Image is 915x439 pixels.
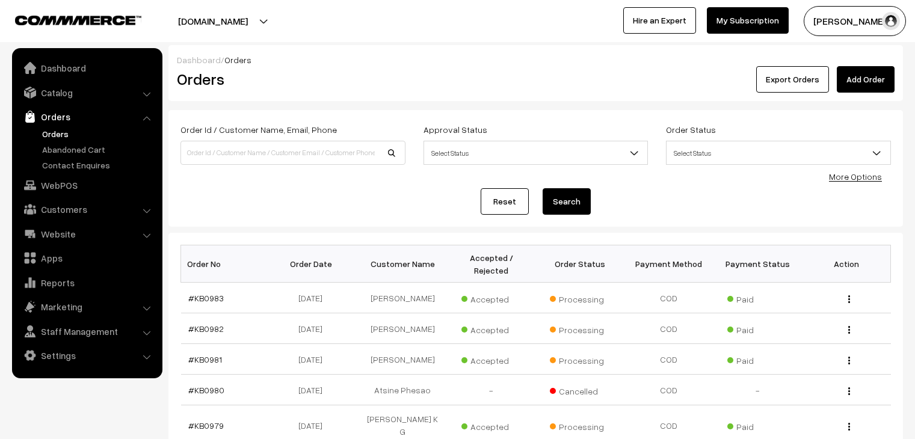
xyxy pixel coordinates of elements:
span: Accepted [461,321,522,336]
th: Order No [181,245,270,283]
a: More Options [829,171,882,182]
a: #KB0981 [188,354,222,364]
th: Action [802,245,891,283]
a: Staff Management [15,321,158,342]
a: Dashboard [177,55,221,65]
span: Processing [550,290,610,305]
a: Contact Enquires [39,159,158,171]
a: WebPOS [15,174,158,196]
a: Add Order [837,66,895,93]
a: Abandoned Cart [39,143,158,156]
th: Payment Method [624,245,713,283]
td: COD [624,313,713,344]
img: Menu [848,423,850,431]
td: [DATE] [270,344,359,375]
img: Menu [848,357,850,364]
td: [DATE] [270,283,359,313]
span: Orders [224,55,251,65]
a: Customers [15,198,158,220]
span: Select Status [666,141,891,165]
label: Order Id / Customer Name, Email, Phone [180,123,337,136]
img: COMMMERCE [15,16,141,25]
span: Paid [727,351,787,367]
td: COD [624,375,713,405]
img: user [882,12,900,30]
img: Menu [848,295,850,303]
a: Hire an Expert [623,7,696,34]
a: Settings [15,345,158,366]
label: Approval Status [424,123,487,136]
button: [DOMAIN_NAME] [136,6,290,36]
div: / [177,54,895,66]
h2: Orders [177,70,404,88]
span: Accepted [461,351,522,367]
a: COMMMERCE [15,12,120,26]
span: Processing [550,351,610,367]
a: Marketing [15,296,158,318]
span: Select Status [424,143,648,164]
td: [DATE] [270,375,359,405]
td: Atsine Phesao [359,375,448,405]
th: Payment Status [713,245,803,283]
th: Order Status [536,245,625,283]
span: Processing [550,417,610,433]
input: Order Id / Customer Name / Customer Email / Customer Phone [180,141,405,165]
a: #KB0982 [188,324,224,334]
a: Apps [15,247,158,269]
td: COD [624,344,713,375]
button: Search [543,188,591,215]
td: - [447,375,536,405]
label: Order Status [666,123,716,136]
span: Paid [727,417,787,433]
th: Customer Name [359,245,448,283]
th: Accepted / Rejected [447,245,536,283]
a: #KB0983 [188,293,224,303]
span: Cancelled [550,382,610,398]
td: [PERSON_NAME] [359,344,448,375]
a: Website [15,223,158,245]
a: #KB0980 [188,385,224,395]
span: Accepted [461,290,522,305]
span: Paid [727,321,787,336]
span: Accepted [461,417,522,433]
a: Reports [15,272,158,293]
td: [DATE] [270,313,359,344]
img: Menu [848,326,850,334]
a: Orders [39,127,158,140]
td: COD [624,283,713,313]
a: My Subscription [707,7,789,34]
td: - [713,375,803,405]
span: Processing [550,321,610,336]
a: Catalog [15,82,158,103]
img: Menu [848,387,850,395]
a: #KB0979 [188,420,224,431]
button: [PERSON_NAME]… [804,6,906,36]
button: Export Orders [756,66,829,93]
td: [PERSON_NAME] [359,313,448,344]
th: Order Date [270,245,359,283]
span: Select Status [424,141,649,165]
a: Orders [15,106,158,127]
a: Dashboard [15,57,158,79]
td: [PERSON_NAME] [359,283,448,313]
span: Select Status [667,143,890,164]
span: Paid [727,290,787,305]
a: Reset [481,188,529,215]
